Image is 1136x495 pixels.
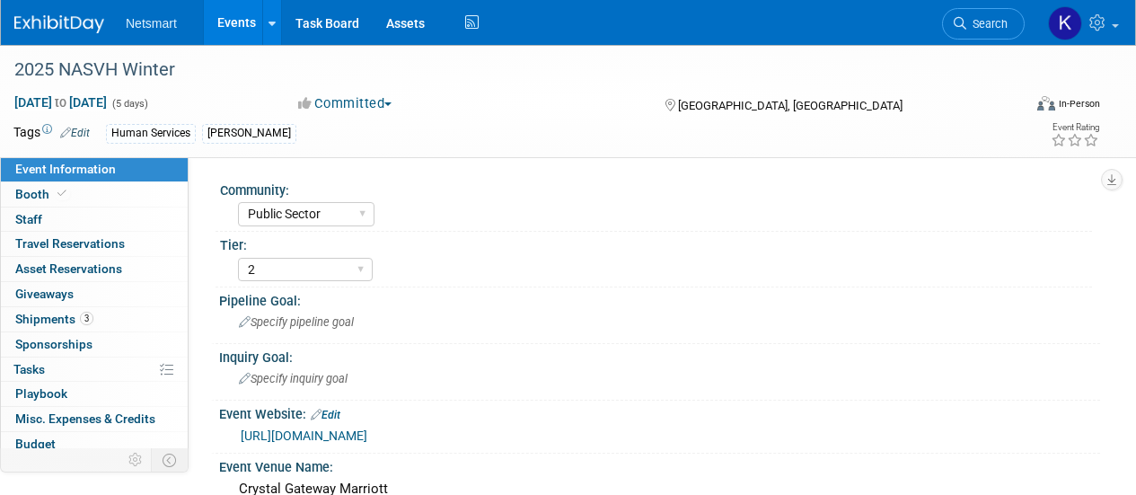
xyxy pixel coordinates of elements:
[219,287,1100,310] div: Pipeline Goal:
[220,177,1092,199] div: Community:
[239,372,348,385] span: Specify inquiry goal
[1,382,188,406] a: Playbook
[1,232,188,256] a: Travel Reservations
[15,236,125,251] span: Travel Reservations
[110,98,148,110] span: (5 days)
[15,162,116,176] span: Event Information
[220,232,1092,254] div: Tier:
[1,432,188,456] a: Budget
[15,187,70,201] span: Booth
[15,312,93,326] span: Shipments
[1058,97,1100,110] div: In-Person
[1,358,188,382] a: Tasks
[1037,96,1055,110] img: Format-Inperson.png
[57,189,66,199] i: Booth reservation complete
[52,95,69,110] span: to
[120,448,152,472] td: Personalize Event Tab Strip
[1048,6,1082,40] img: Kaitlyn Woicke
[941,93,1100,120] div: Event Format
[15,437,56,451] span: Budget
[13,94,108,110] span: [DATE] [DATE]
[1,208,188,232] a: Staff
[678,99,903,112] span: [GEOGRAPHIC_DATA], [GEOGRAPHIC_DATA]
[292,94,399,113] button: Committed
[15,337,92,351] span: Sponsorships
[15,212,42,226] span: Staff
[219,401,1100,424] div: Event Website:
[8,54,1008,86] div: 2025 NASVH Winter​
[15,411,155,426] span: Misc. Expenses & Credits
[241,429,367,443] a: [URL][DOMAIN_NAME]
[311,409,340,421] a: Edit
[1,307,188,331] a: Shipments3
[60,127,90,139] a: Edit
[219,344,1100,367] div: Inquiry Goal:
[239,315,354,329] span: Specify pipeline goal
[13,123,90,144] td: Tags
[1,157,188,181] a: Event Information
[1,282,188,306] a: Giveaways
[966,17,1008,31] span: Search
[219,454,1100,476] div: Event Venue Name:
[1,257,188,281] a: Asset Reservations
[942,8,1025,40] a: Search
[126,16,177,31] span: Netsmart
[1,332,188,357] a: Sponsorships
[106,124,196,143] div: Human Services
[1,407,188,431] a: Misc. Expenses & Credits
[1,182,188,207] a: Booth
[202,124,296,143] div: [PERSON_NAME]
[1051,123,1099,132] div: Event Rating
[80,312,93,325] span: 3
[15,287,74,301] span: Giveaways
[14,15,104,33] img: ExhibitDay
[15,261,122,276] span: Asset Reservations
[15,386,67,401] span: Playbook
[152,448,189,472] td: Toggle Event Tabs
[13,362,45,376] span: Tasks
